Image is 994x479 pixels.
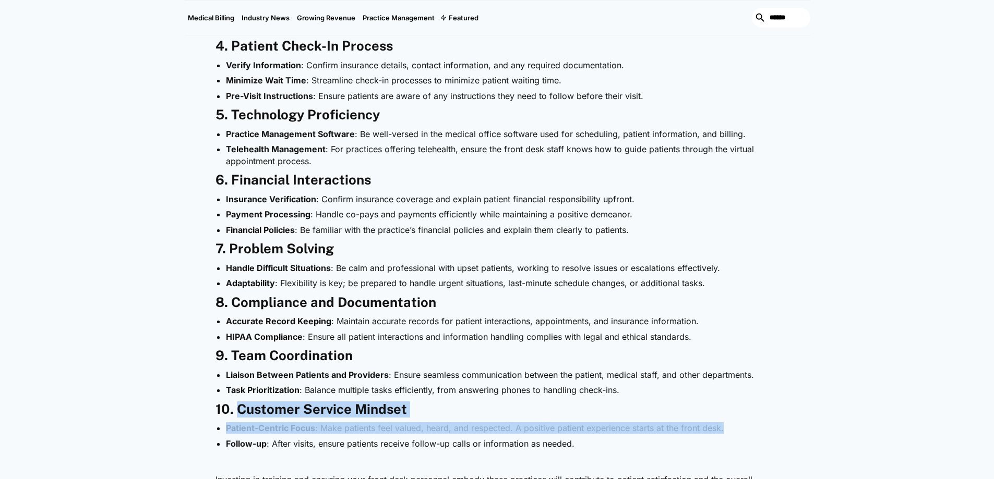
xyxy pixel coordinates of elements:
strong: Practice Management Software [226,129,355,139]
div: Featured [438,1,482,35]
li: : Confirm insurance details, contact information, and any required documentation. [226,59,779,71]
strong: Payment Processing [226,209,310,219]
li: : Flexibility is key; be prepared to handle urgent situations, last-minute schedule changes, or a... [226,277,779,289]
li: : Confirm insurance coverage and explain patient financial responsibility upfront. [226,193,779,205]
a: Industry News [238,1,293,35]
li: : Maintain accurate records for patient interactions, appointments, and insurance information. [226,315,779,327]
strong: Liaison Between Patients and Providers [226,370,389,380]
strong: Patient-Centric Focus [226,423,315,433]
li: : Handle co-pays and payments efficiently while maintaining a positive demeanor. [226,208,779,220]
div: Featured [449,14,478,22]
li: : Ensure patients are aware of any instructions they need to follow before their visit. [226,90,779,102]
strong: Financial Policies [226,225,295,235]
strong: 7. Problem Solving [215,241,334,256]
li: : Be familiar with the practice’s financial policies and explain them clearly to patients. [226,224,779,236]
strong: HIPAA Compliance [226,331,303,342]
strong: Adaptability [226,278,275,288]
strong: 10. Customer Service Mindset [215,401,407,417]
li: : For practices offering telehealth, ensure the front desk staff knows how to guide patients thro... [226,143,779,167]
strong: Task Prioritization [226,385,300,395]
strong: Follow-up [226,438,267,449]
a: Practice Management [359,1,438,35]
p: ‍ [215,455,779,468]
strong: Insurance Verification [226,194,316,204]
strong: 9. Team Coordination [215,348,353,363]
strong: Minimize Wait Time [226,75,306,85]
li: : After visits, ensure patients receive follow-up calls or information as needed. [226,438,779,449]
li: : Make patients feel valued, heard, and respected. A positive patient experience starts at the fr... [226,422,779,434]
a: Growing Revenue [293,1,359,35]
strong: 4. Patient Check-In Process [215,38,393,54]
li: : Ensure seamless communication between the patient, medical staff, and other departments. [226,369,779,380]
li: : Be calm and professional with upset patients, working to resolve issues or escalations effectiv... [226,262,779,274]
strong: 6. Financial Interactions [215,172,371,188]
li: : Streamline check-in processes to minimize patient waiting time. [226,75,779,86]
strong: Pre-Visit Instructions [226,91,313,101]
strong: Handle Difficult Situations [226,263,331,273]
strong: Accurate Record Keeping [226,316,331,326]
strong: Verify Information [226,60,301,70]
strong: Telehealth Management [226,144,326,154]
li: : Ensure all patient interactions and information handling complies with legal and ethical standa... [226,331,779,342]
li: : Be well-versed in the medical office software used for scheduling, patient information, and bil... [226,128,779,140]
strong: 8. Compliance and Documentation [215,294,436,310]
li: : Balance multiple tasks efficiently, from answering phones to handling check-ins. [226,384,779,396]
strong: 5. Technology Proficiency [215,107,380,122]
a: Medical Billing [184,1,238,35]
